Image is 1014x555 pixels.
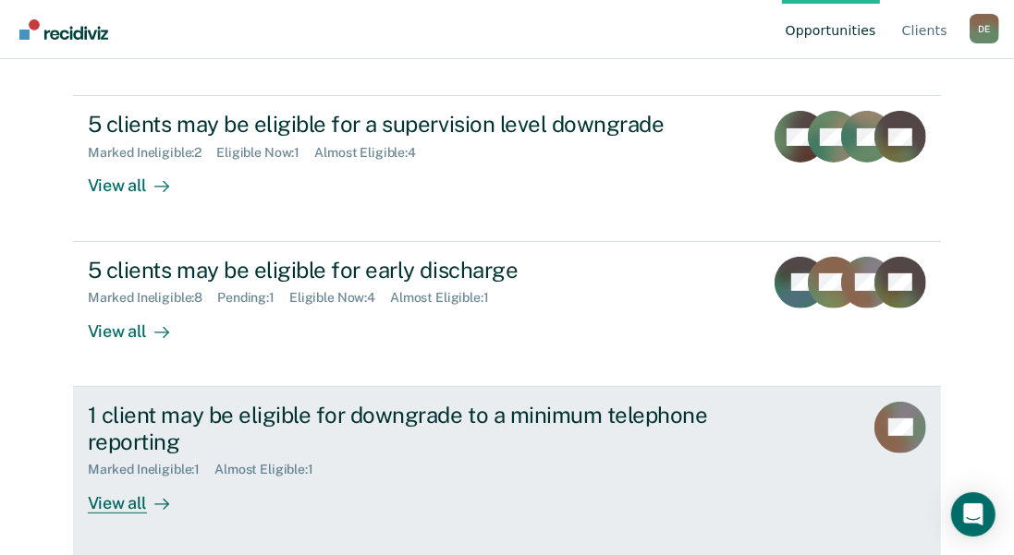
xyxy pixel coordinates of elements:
[217,290,289,306] div: Pending : 1
[88,477,191,513] div: View all
[390,290,504,306] div: Almost Eligible : 1
[88,462,214,477] div: Marked Ineligible : 1
[951,492,996,537] div: Open Intercom Messenger
[289,290,390,306] div: Eligible Now : 4
[88,161,191,197] div: View all
[88,290,217,306] div: Marked Ineligible : 8
[214,462,328,477] div: Almost Eligible : 1
[88,111,737,138] div: 5 clients may be eligible for a supervision level downgrade
[970,14,999,43] button: Profile dropdown button
[88,402,737,455] div: 1 client may be eligible for downgrade to a minimum telephone reporting
[19,19,108,40] img: Recidiviz
[216,145,314,161] div: Eligible Now : 1
[314,145,431,161] div: Almost Eligible : 4
[73,95,941,241] a: 5 clients may be eligible for a supervision level downgradeMarked Ineligible:2Eligible Now:1Almos...
[88,257,737,284] div: 5 clients may be eligible for early discharge
[970,14,999,43] div: D E
[88,306,191,342] div: View all
[88,145,216,161] div: Marked Ineligible : 2
[73,242,941,387] a: 5 clients may be eligible for early dischargeMarked Ineligible:8Pending:1Eligible Now:4Almost Eli...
